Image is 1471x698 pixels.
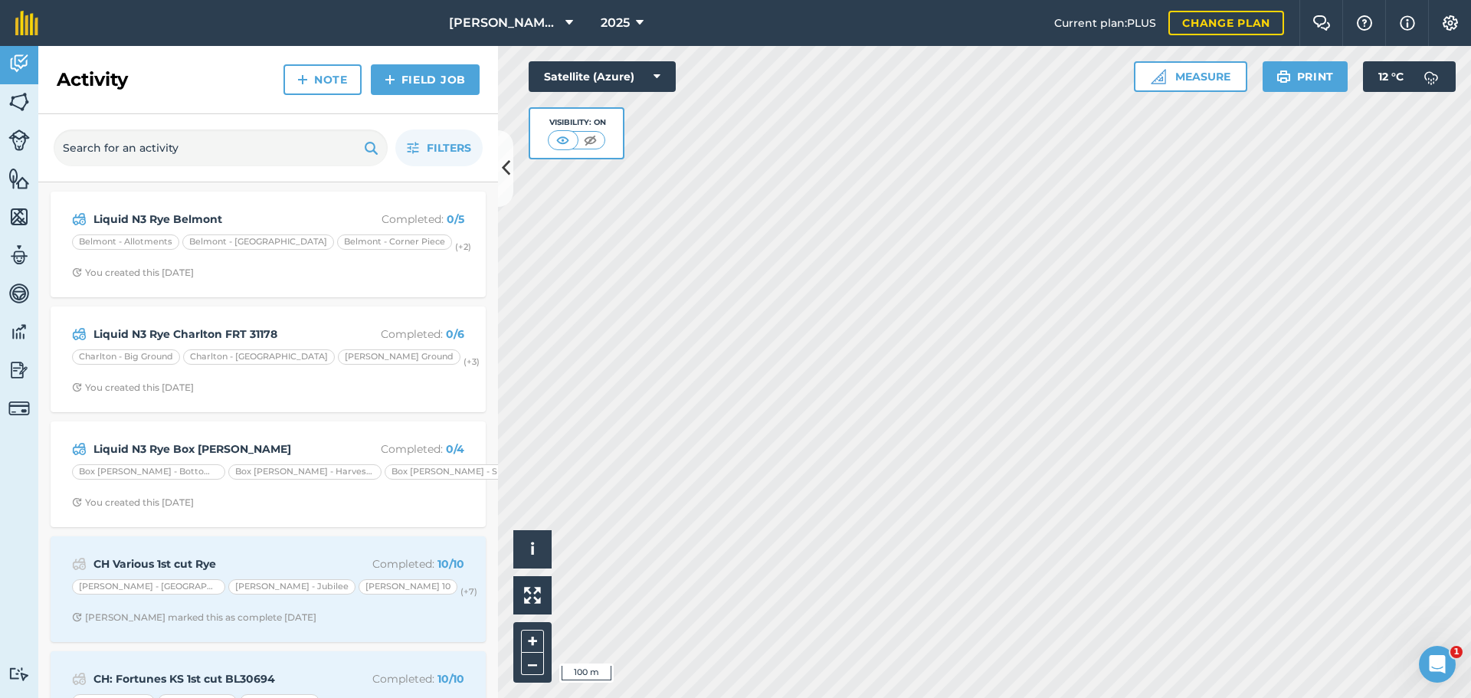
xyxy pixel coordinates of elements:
[1312,15,1331,31] img: Two speech bubbles overlapping with the left bubble in the forefront
[72,267,194,279] div: You created this [DATE]
[228,464,382,480] div: Box [PERSON_NAME] - Harvest Home
[447,212,464,226] strong: 0 / 5
[464,356,480,367] small: (+ 3 )
[601,14,630,32] span: 2025
[72,464,225,480] div: Box [PERSON_NAME] - Bottom Of Track
[1168,11,1284,35] a: Change plan
[297,70,308,89] img: svg+xml;base64,PHN2ZyB4bWxucz0iaHR0cDovL3d3dy53My5vcmcvMjAwMC9zdmciIHdpZHRoPSIxNCIgaGVpZ2h0PSIyNC...
[581,133,600,148] img: svg+xml;base64,PHN2ZyB4bWxucz0iaHR0cDovL3d3dy53My5vcmcvMjAwMC9zdmciIHdpZHRoPSI1MCIgaGVpZ2h0PSI0MC...
[521,653,544,675] button: –
[1363,61,1456,92] button: 12 °C
[395,129,483,166] button: Filters
[72,579,225,595] div: [PERSON_NAME] - [GEOGRAPHIC_DATA]
[182,234,334,250] div: Belmont - [GEOGRAPHIC_DATA]
[8,320,30,343] img: svg+xml;base64,PD94bWwgdmVyc2lvbj0iMS4wIiBlbmNvZGluZz0idXRmLTgiPz4KPCEtLSBHZW5lcmF0b3I6IEFkb2JlIE...
[338,349,460,365] div: [PERSON_NAME] Ground
[8,205,30,228] img: svg+xml;base64,PHN2ZyB4bWxucz0iaHR0cDovL3d3dy53My5vcmcvMjAwMC9zdmciIHdpZHRoPSI1NiIgaGVpZ2h0PSI2MC...
[342,670,464,687] p: Completed :
[521,630,544,653] button: +
[8,398,30,419] img: svg+xml;base64,PD94bWwgdmVyc2lvbj0iMS4wIiBlbmNvZGluZz0idXRmLTgiPz4KPCEtLSBHZW5lcmF0b3I6IEFkb2JlIE...
[1054,15,1156,31] span: Current plan : PLUS
[72,611,316,624] div: [PERSON_NAME] marked this as complete [DATE]
[8,90,30,113] img: svg+xml;base64,PHN2ZyB4bWxucz0iaHR0cDovL3d3dy53My5vcmcvMjAwMC9zdmciIHdpZHRoPSI1NiIgaGVpZ2h0PSI2MC...
[283,64,362,95] a: Note
[437,557,464,571] strong: 10 / 10
[342,441,464,457] p: Completed :
[529,61,676,92] button: Satellite (Azure)
[1276,67,1291,86] img: svg+xml;base64,PHN2ZyB4bWxucz0iaHR0cDovL3d3dy53My5vcmcvMjAwMC9zdmciIHdpZHRoPSIxOSIgaGVpZ2h0PSIyNC...
[93,441,336,457] strong: Liquid N3 Rye Box [PERSON_NAME]
[72,210,87,228] img: svg+xml;base64,PD94bWwgdmVyc2lvbj0iMS4wIiBlbmNvZGluZz0idXRmLTgiPz4KPCEtLSBHZW5lcmF0b3I6IEFkb2JlIE...
[1400,14,1415,32] img: svg+xml;base64,PHN2ZyB4bWxucz0iaHR0cDovL3d3dy53My5vcmcvMjAwMC9zdmciIHdpZHRoPSIxNyIgaGVpZ2h0PSIxNy...
[446,327,464,341] strong: 0 / 6
[1134,61,1247,92] button: Measure
[93,211,336,228] strong: Liquid N3 Rye Belmont
[93,326,336,342] strong: Liquid N3 Rye Charlton FRT 31178
[1263,61,1348,92] button: Print
[8,129,30,151] img: svg+xml;base64,PD94bWwgdmVyc2lvbj0iMS4wIiBlbmNvZGluZz0idXRmLTgiPz4KPCEtLSBHZW5lcmF0b3I6IEFkb2JlIE...
[548,116,606,129] div: Visibility: On
[337,234,452,250] div: Belmont - Corner Piece
[72,440,87,458] img: svg+xml;base64,PD94bWwgdmVyc2lvbj0iMS4wIiBlbmNvZGluZz0idXRmLTgiPz4KPCEtLSBHZW5lcmF0b3I6IEFkb2JlIE...
[530,539,535,559] span: i
[72,325,87,343] img: svg+xml;base64,PD94bWwgdmVyc2lvbj0iMS4wIiBlbmNvZGluZz0idXRmLTgiPz4KPCEtLSBHZW5lcmF0b3I6IEFkb2JlIE...
[54,129,388,166] input: Search for an activity
[455,241,471,252] small: (+ 2 )
[60,546,477,633] a: CH Various 1st cut RyeCompleted: 10/10[PERSON_NAME] - [GEOGRAPHIC_DATA][PERSON_NAME] - Jubilee[PE...
[8,167,30,190] img: svg+xml;base64,PHN2ZyB4bWxucz0iaHR0cDovL3d3dy53My5vcmcvMjAwMC9zdmciIHdpZHRoPSI1NiIgaGVpZ2h0PSI2MC...
[553,133,572,148] img: svg+xml;base64,PHN2ZyB4bWxucz0iaHR0cDovL3d3dy53My5vcmcvMjAwMC9zdmciIHdpZHRoPSI1MCIgaGVpZ2h0PSI0MC...
[72,496,194,509] div: You created this [DATE]
[427,139,471,156] span: Filters
[72,267,82,277] img: Clock with arrow pointing clockwise
[8,244,30,267] img: svg+xml;base64,PD94bWwgdmVyc2lvbj0iMS4wIiBlbmNvZGluZz0idXRmLTgiPz4KPCEtLSBHZW5lcmF0b3I6IEFkb2JlIE...
[359,579,457,595] div: [PERSON_NAME] 10
[385,464,538,480] div: Box [PERSON_NAME] - Summerleaze
[371,64,480,95] a: Field Job
[72,497,82,507] img: Clock with arrow pointing clockwise
[385,70,395,89] img: svg+xml;base64,PHN2ZyB4bWxucz0iaHR0cDovL3d3dy53My5vcmcvMjAwMC9zdmciIHdpZHRoPSIxNCIgaGVpZ2h0PSIyNC...
[72,382,82,392] img: Clock with arrow pointing clockwise
[1416,61,1446,92] img: svg+xml;base64,PD94bWwgdmVyc2lvbj0iMS4wIiBlbmNvZGluZz0idXRmLTgiPz4KPCEtLSBHZW5lcmF0b3I6IEFkb2JlIE...
[183,349,335,365] div: Charlton - [GEOGRAPHIC_DATA]
[72,670,87,688] img: svg+xml;base64,PD94bWwgdmVyc2lvbj0iMS4wIiBlbmNvZGluZz0idXRmLTgiPz4KPCEtLSBHZW5lcmF0b3I6IEFkb2JlIE...
[8,667,30,681] img: svg+xml;base64,PD94bWwgdmVyc2lvbj0iMS4wIiBlbmNvZGluZz0idXRmLTgiPz4KPCEtLSBHZW5lcmF0b3I6IEFkb2JlIE...
[342,326,464,342] p: Completed :
[60,316,477,403] a: Liquid N3 Rye Charlton FRT 31178Completed: 0/6Charlton - Big GroundCharlton - [GEOGRAPHIC_DATA][P...
[228,579,355,595] div: [PERSON_NAME] - Jubilee
[1151,69,1166,84] img: Ruler icon
[364,139,378,157] img: svg+xml;base64,PHN2ZyB4bWxucz0iaHR0cDovL3d3dy53My5vcmcvMjAwMC9zdmciIHdpZHRoPSIxOSIgaGVpZ2h0PSIyNC...
[72,555,87,573] img: svg+xml;base64,PD94bWwgdmVyc2lvbj0iMS4wIiBlbmNvZGluZz0idXRmLTgiPz4KPCEtLSBHZW5lcmF0b3I6IEFkb2JlIE...
[60,201,477,288] a: Liquid N3 Rye BelmontCompleted: 0/5Belmont - AllotmentsBelmont - [GEOGRAPHIC_DATA]Belmont - Corne...
[72,612,82,622] img: Clock with arrow pointing clockwise
[1378,61,1404,92] span: 12 ° C
[57,67,128,92] h2: Activity
[1419,646,1456,683] iframe: Intercom live chat
[460,586,477,597] small: (+ 7 )
[1441,15,1460,31] img: A cog icon
[342,555,464,572] p: Completed :
[8,52,30,75] img: svg+xml;base64,PD94bWwgdmVyc2lvbj0iMS4wIiBlbmNvZGluZz0idXRmLTgiPz4KPCEtLSBHZW5lcmF0b3I6IEFkb2JlIE...
[93,670,336,687] strong: CH: Fortunes KS 1st cut BL30694
[8,359,30,382] img: svg+xml;base64,PD94bWwgdmVyc2lvbj0iMS4wIiBlbmNvZGluZz0idXRmLTgiPz4KPCEtLSBHZW5lcmF0b3I6IEFkb2JlIE...
[1355,15,1374,31] img: A question mark icon
[72,382,194,394] div: You created this [DATE]
[15,11,38,35] img: fieldmargin Logo
[72,234,179,250] div: Belmont - Allotments
[524,587,541,604] img: Four arrows, one pointing top left, one top right, one bottom right and the last bottom left
[342,211,464,228] p: Completed :
[437,672,464,686] strong: 10 / 10
[446,442,464,456] strong: 0 / 4
[1450,646,1463,658] span: 1
[93,555,336,572] strong: CH Various 1st cut Rye
[513,530,552,569] button: i
[60,431,477,518] a: Liquid N3 Rye Box [PERSON_NAME]Completed: 0/4Box [PERSON_NAME] - Bottom Of TrackBox [PERSON_NAME]...
[72,349,180,365] div: Charlton - Big Ground
[449,14,559,32] span: [PERSON_NAME] Contracting
[8,282,30,305] img: svg+xml;base64,PD94bWwgdmVyc2lvbj0iMS4wIiBlbmNvZGluZz0idXRmLTgiPz4KPCEtLSBHZW5lcmF0b3I6IEFkb2JlIE...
